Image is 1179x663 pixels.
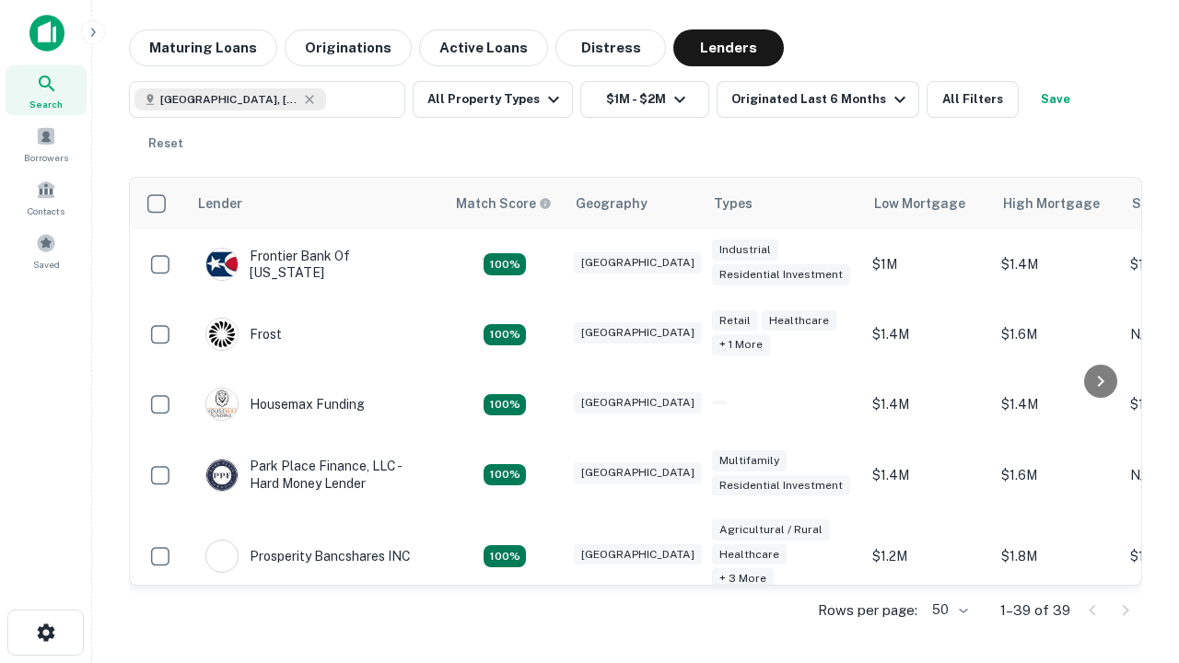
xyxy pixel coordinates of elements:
div: Healthcare [712,544,787,565]
div: High Mortgage [1003,192,1100,215]
img: picture [206,249,238,280]
div: Healthcare [762,310,836,331]
iframe: Chat Widget [1087,516,1179,604]
button: Active Loans [419,29,548,66]
div: Housemax Funding [205,388,365,421]
button: Distress [555,29,666,66]
div: Multifamily [712,450,787,471]
button: Originated Last 6 Months [717,81,919,118]
td: $1.4M [863,439,992,509]
a: Borrowers [6,119,87,169]
h6: Match Score [456,193,548,214]
span: Contacts [28,204,64,218]
div: [GEOGRAPHIC_DATA] [574,392,702,413]
th: Capitalize uses an advanced AI algorithm to match your search with the best lender. The match sco... [445,178,565,229]
button: $1M - $2M [580,81,709,118]
a: Contacts [6,172,87,222]
button: Save your search to get updates of matches that match your search criteria. [1026,81,1085,118]
div: Geography [576,192,648,215]
div: Matching Properties: 4, hasApolloMatch: undefined [484,394,526,416]
th: Geography [565,178,703,229]
a: Saved [6,226,87,275]
button: Lenders [673,29,784,66]
div: Low Mortgage [874,192,965,215]
td: $1.2M [863,510,992,603]
span: [GEOGRAPHIC_DATA], [GEOGRAPHIC_DATA], [GEOGRAPHIC_DATA] [160,91,298,108]
div: Matching Properties: 4, hasApolloMatch: undefined [484,253,526,275]
div: Residential Investment [712,264,850,285]
div: [GEOGRAPHIC_DATA] [574,462,702,483]
div: Matching Properties: 4, hasApolloMatch: undefined [484,464,526,486]
img: picture [206,319,238,350]
td: $1.4M [992,229,1121,299]
th: Types [703,178,863,229]
div: Types [714,192,753,215]
img: picture [206,541,238,572]
div: Lender [198,192,242,215]
div: Prosperity Bancshares INC [205,540,411,573]
button: Reset [136,125,195,162]
th: Lender [187,178,445,229]
td: $1.6M [992,439,1121,509]
a: Search [6,65,87,115]
span: Saved [33,257,60,272]
td: $1.6M [992,299,1121,369]
button: Maturing Loans [129,29,277,66]
td: $1.4M [863,369,992,439]
span: Search [29,97,63,111]
th: Low Mortgage [863,178,992,229]
div: Matching Properties: 4, hasApolloMatch: undefined [484,324,526,346]
button: All Filters [927,81,1019,118]
div: Residential Investment [712,475,850,496]
div: + 3 more [712,568,774,589]
span: Borrowers [24,150,68,165]
td: $1.4M [992,369,1121,439]
p: Rows per page: [818,599,917,622]
div: + 1 more [712,334,770,355]
div: Retail [712,310,758,331]
img: picture [206,389,238,420]
div: 50 [925,597,971,623]
td: $1.4M [863,299,992,369]
td: $1.8M [992,510,1121,603]
div: Industrial [712,239,778,261]
img: capitalize-icon.png [29,15,64,52]
div: Frontier Bank Of [US_STATE] [205,248,426,281]
div: Matching Properties: 7, hasApolloMatch: undefined [484,545,526,567]
p: 1–39 of 39 [1000,599,1070,622]
div: Park Place Finance, LLC - Hard Money Lender [205,458,426,491]
th: High Mortgage [992,178,1121,229]
div: [GEOGRAPHIC_DATA] [574,252,702,273]
button: Originations [285,29,412,66]
td: $1M [863,229,992,299]
div: Frost [205,318,282,351]
img: picture [206,459,238,491]
div: Agricultural / Rural [712,519,830,541]
div: [GEOGRAPHIC_DATA] [574,322,702,343]
button: All Property Types [413,81,573,118]
div: Originated Last 6 Months [731,88,911,110]
div: Capitalize uses an advanced AI algorithm to match your search with the best lender. The match sco... [456,193,552,214]
div: [GEOGRAPHIC_DATA] [574,544,702,565]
